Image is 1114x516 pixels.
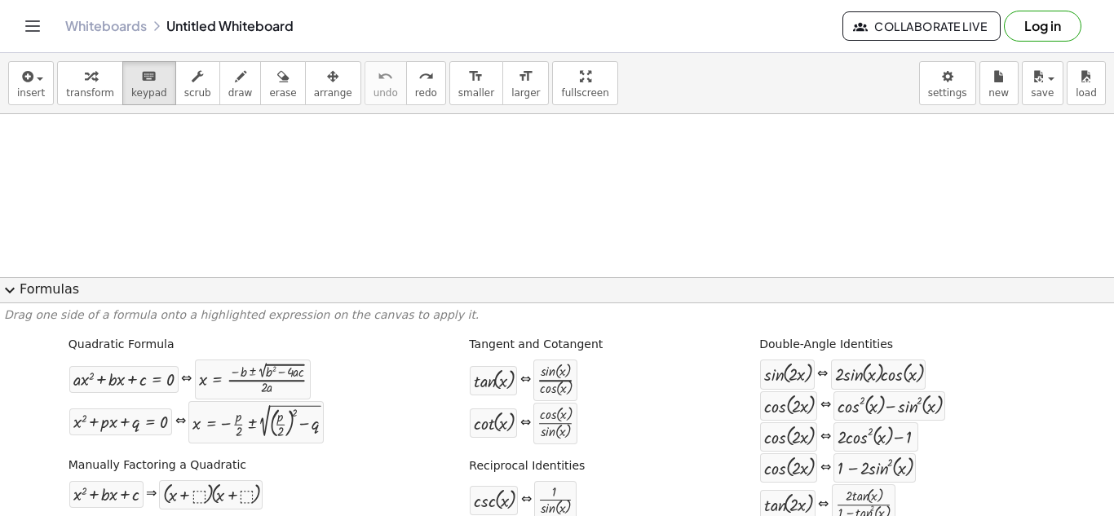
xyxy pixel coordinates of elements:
button: redoredo [406,61,446,105]
button: draw [219,61,262,105]
button: load [1067,61,1106,105]
button: settings [919,61,976,105]
span: fullscreen [561,87,608,99]
button: format_sizesmaller [449,61,503,105]
div: ⇔ [520,371,531,390]
label: Manually Factoring a Quadratic [69,457,246,474]
i: format_size [518,67,533,86]
span: smaller [458,87,494,99]
span: draw [228,87,253,99]
button: save [1022,61,1063,105]
button: keyboardkeypad [122,61,176,105]
button: fullscreen [552,61,617,105]
div: ⇔ [520,414,531,433]
div: ⇒ [146,485,157,504]
label: Quadratic Formula [69,337,175,353]
div: ⇔ [817,365,828,384]
div: ⇔ [818,496,829,514]
button: erase [260,61,305,105]
a: Whiteboards [65,18,147,34]
i: undo [378,67,393,86]
button: insert [8,61,54,105]
span: Collaborate Live [856,19,987,33]
span: undo [374,87,398,99]
span: erase [269,87,296,99]
label: Tangent and Cotangent [469,337,603,353]
span: arrange [314,87,352,99]
p: Drag one side of a formula onto a highlighted expression on the canvas to apply it. [4,307,1110,324]
i: format_size [468,67,484,86]
span: larger [511,87,540,99]
button: Collaborate Live [842,11,1001,41]
span: redo [415,87,437,99]
button: undoundo [365,61,407,105]
span: save [1031,87,1054,99]
span: scrub [184,87,211,99]
button: new [979,61,1019,105]
button: transform [57,61,123,105]
div: ⇔ [175,412,186,431]
button: Toggle navigation [20,13,46,39]
div: ⇔ [820,396,831,415]
span: settings [928,87,967,99]
label: Reciprocal Identities [469,458,585,474]
span: load [1076,87,1097,99]
button: scrub [175,61,220,105]
div: ⇔ [820,459,831,478]
span: insert [17,87,45,99]
span: keypad [131,87,167,99]
button: format_sizelarger [502,61,549,105]
label: Double-Angle Identities [759,337,893,353]
div: ⇔ [820,428,831,447]
span: transform [66,87,114,99]
div: ⇔ [181,370,192,389]
i: redo [418,67,434,86]
span: new [988,87,1009,99]
i: keyboard [141,67,157,86]
div: ⇔ [521,491,532,509]
button: arrange [305,61,361,105]
button: Log in [1004,11,1081,42]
